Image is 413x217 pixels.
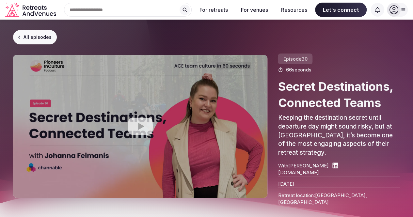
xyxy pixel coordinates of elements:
[286,67,311,73] span: 66 seconds
[278,54,312,64] span: Episode 30
[278,187,400,206] p: Retreat location: [GEOGRAPHIC_DATA], [GEOGRAPHIC_DATA]
[236,3,273,17] button: For venues
[5,3,57,17] svg: Retreats and Venues company logo
[5,3,57,17] a: Visit the homepage
[194,3,233,17] button: For retreats
[276,3,312,17] button: Resources
[278,78,400,111] h2: Secret Destinations, Connected Teams
[278,162,328,169] p: With [PERSON_NAME]
[278,169,400,176] a: [DOMAIN_NAME]
[13,30,57,44] a: All episodes
[278,176,400,187] p: [DATE]
[315,3,367,17] span: Let's connect
[13,55,267,198] button: Play video
[278,114,400,157] p: Keeping the destination secret until departure day might sound risky, but at [GEOGRAPHIC_DATA], i...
